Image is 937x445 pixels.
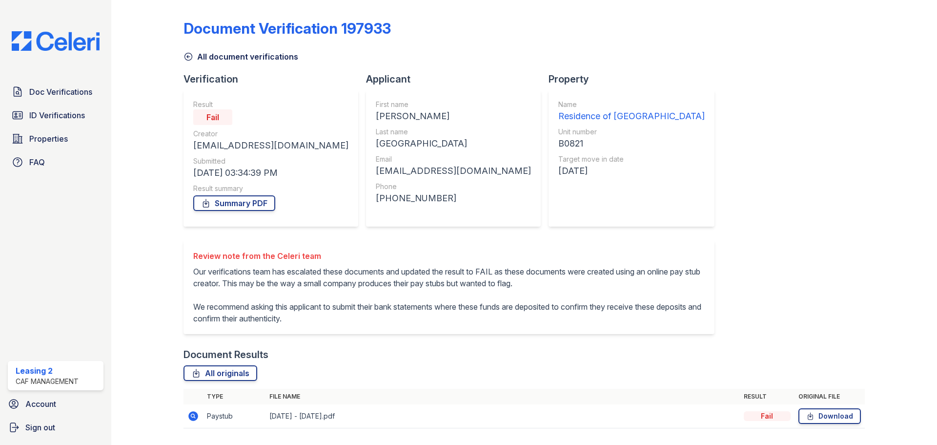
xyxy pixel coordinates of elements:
div: Review note from the Celeri team [193,250,705,262]
div: Email [376,154,531,164]
a: All originals [183,365,257,381]
div: Residence of [GEOGRAPHIC_DATA] [558,109,705,123]
div: [PERSON_NAME] [376,109,531,123]
div: B0821 [558,137,705,150]
div: Creator [193,129,348,139]
div: First name [376,100,531,109]
div: Verification [183,72,366,86]
td: Paystub [203,404,265,428]
th: Type [203,389,265,404]
a: Properties [8,129,103,148]
a: Sign out [4,418,107,437]
div: Last name [376,127,531,137]
span: Account [25,398,56,410]
div: Target move in date [558,154,705,164]
a: Summary PDF [193,195,275,211]
div: [DATE] [558,164,705,178]
div: Result summary [193,184,348,193]
a: Download [798,408,861,424]
div: [EMAIL_ADDRESS][DOMAIN_NAME] [193,139,348,152]
th: Result [740,389,794,404]
span: Doc Verifications [29,86,92,98]
span: Sign out [25,422,55,433]
a: ID Verifications [8,106,103,125]
a: Doc Verifications [8,82,103,102]
div: Unit number [558,127,705,137]
div: Name [558,100,705,109]
span: ID Verifications [29,109,85,121]
div: Leasing 2 [16,365,79,377]
td: [DATE] - [DATE].pdf [265,404,740,428]
p: Our verifications team has escalated these documents and updated the result to FAIL as these docu... [193,266,705,324]
div: Result [193,100,348,109]
div: Property [549,72,722,86]
th: File name [265,389,740,404]
div: Phone [376,182,531,191]
div: Fail [744,411,791,421]
span: FAQ [29,156,45,168]
div: Fail [193,109,232,125]
div: [EMAIL_ADDRESS][DOMAIN_NAME] [376,164,531,178]
a: FAQ [8,152,103,172]
th: Original file [794,389,865,404]
div: [PHONE_NUMBER] [376,191,531,205]
div: [DATE] 03:34:39 PM [193,166,348,180]
div: Applicant [366,72,549,86]
div: Submitted [193,156,348,166]
div: [GEOGRAPHIC_DATA] [376,137,531,150]
img: CE_Logo_Blue-a8612792a0a2168367f1c8372b55b34899dd931a85d93a1a3d3e32e68fde9ad4.png [4,31,107,51]
div: Document Results [183,348,268,361]
a: Account [4,394,107,414]
div: CAF Management [16,377,79,386]
a: All document verifications [183,51,298,63]
a: Name Residence of [GEOGRAPHIC_DATA] [558,100,705,123]
div: Document Verification 197933 [183,20,391,37]
span: Properties [29,133,68,145]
